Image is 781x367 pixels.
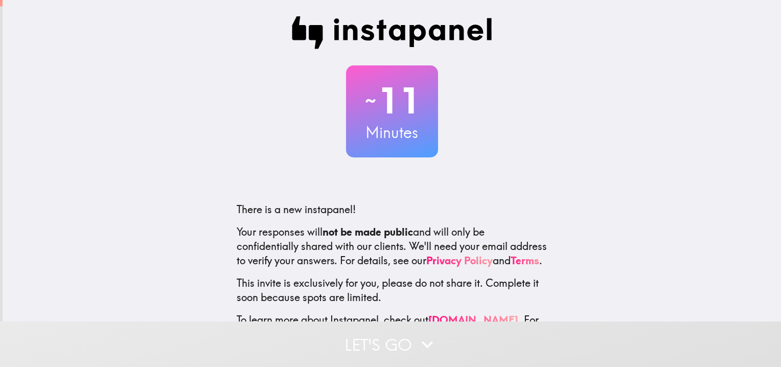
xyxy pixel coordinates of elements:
[292,16,492,49] img: Instapanel
[323,225,413,238] b: not be made public
[511,254,539,267] a: Terms
[346,122,438,143] h3: Minutes
[237,203,356,216] span: There is a new instapanel!
[426,254,493,267] a: Privacy Policy
[363,85,378,116] span: ~
[428,313,518,326] a: [DOMAIN_NAME]
[237,276,547,305] p: This invite is exclusively for you, please do not share it. Complete it soon because spots are li...
[346,80,438,122] h2: 11
[237,313,547,356] p: To learn more about Instapanel, check out . For questions or help, email us at .
[237,225,547,268] p: Your responses will and will only be confidentially shared with our clients. We'll need your emai...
